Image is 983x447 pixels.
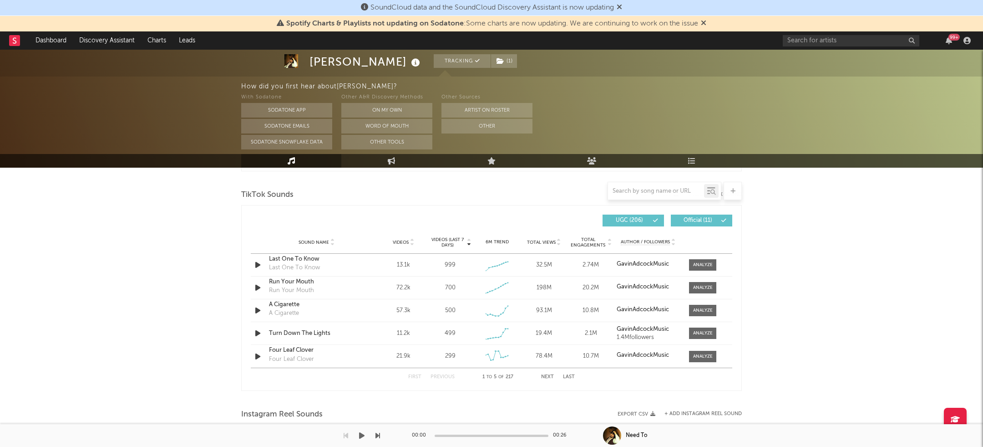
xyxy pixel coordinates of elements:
[269,346,364,355] a: Four Leaf Clover
[172,31,202,50] a: Leads
[241,409,323,420] span: Instagram Reel Sounds
[29,31,73,50] a: Dashboard
[241,81,983,92] div: How did you first hear about [PERSON_NAME] ?
[429,237,466,248] span: Videos (last 7 days)
[269,329,364,338] a: Turn Down The Lights
[269,255,364,264] a: Last One To Know
[382,306,425,315] div: 57.3k
[617,352,680,359] a: GavinAdcockMusic
[286,20,698,27] span: : Some charts are now updating. We are continuing to work on the issue
[341,119,432,134] button: Word Of Mouth
[73,31,141,50] a: Discovery Assistant
[241,119,332,134] button: Sodatone Emails
[382,261,425,270] div: 13.1k
[523,283,565,293] div: 198M
[570,352,612,361] div: 10.7M
[523,261,565,270] div: 32.5M
[523,352,565,361] div: 78.4M
[655,411,742,416] div: + Add Instagram Reel Sound
[664,411,742,416] button: + Add Instagram Reel Sound
[617,326,669,332] strong: GavinAdcockMusic
[570,329,612,338] div: 2.1M
[608,218,650,223] span: UGC ( 206 )
[269,277,364,287] a: Run Your Mouth
[441,103,532,118] button: Artist on Roster
[677,218,719,223] span: Official ( 11 )
[241,92,332,103] div: With Sodatone
[523,329,565,338] div: 19.4M
[563,375,575,380] button: Last
[523,306,565,315] div: 93.1M
[617,284,669,290] strong: GavinAdcockMusic
[618,411,655,417] button: Export CSV
[393,240,409,245] span: Videos
[445,306,456,315] div: 500
[948,34,960,41] div: 99 +
[408,375,421,380] button: First
[269,309,299,318] div: A Cigarette
[570,306,612,315] div: 10.8M
[370,4,614,11] span: SoundCloud data and the SoundCloud Discovery Assistant is now updating
[621,239,670,245] span: Author / Followers
[946,37,952,44] button: 99+
[445,261,456,270] div: 999
[382,329,425,338] div: 11.2k
[241,135,332,149] button: Sodatone Snowflake Data
[473,372,523,383] div: 1 5 217
[445,329,456,338] div: 499
[701,20,706,27] span: Dismiss
[486,375,492,379] span: to
[603,215,664,226] button: UGC(206)
[382,352,425,361] div: 21.9k
[783,35,919,46] input: Search for artists
[617,326,680,333] a: GavinAdcockMusic
[412,430,430,441] div: 00:00
[445,352,456,361] div: 299
[626,432,647,440] div: Need To
[617,352,669,358] strong: GavinAdcockMusic
[570,261,612,270] div: 2.74M
[341,135,432,149] button: Other Tools
[286,20,464,27] span: Spotify Charts & Playlists not updating on Sodatone
[527,240,556,245] span: Total Views
[617,261,680,267] a: GavinAdcockMusic
[617,307,680,313] a: GavinAdcockMusic
[141,31,172,50] a: Charts
[608,188,704,195] input: Search by song name or URL
[491,54,517,68] span: ( 1 )
[431,375,455,380] button: Previous
[570,283,612,293] div: 20.2M
[341,103,432,118] button: On My Own
[269,286,314,295] div: Run Your Mouth
[498,375,504,379] span: of
[382,283,425,293] div: 72.2k
[541,375,554,380] button: Next
[299,240,329,245] span: Sound Name
[476,239,518,246] div: 6M Trend
[434,54,491,68] button: Tracking
[269,300,364,309] a: A Cigarette
[617,284,680,290] a: GavinAdcockMusic
[309,54,422,69] div: [PERSON_NAME]
[671,215,732,226] button: Official(11)
[241,103,332,118] button: Sodatone App
[570,237,607,248] span: Total Engagements
[617,334,680,341] div: 1.4M followers
[553,430,571,441] div: 00:26
[269,263,320,272] div: Last One To Know
[491,54,517,68] button: (1)
[441,92,532,103] div: Other Sources
[269,355,314,364] div: Four Leaf Clover
[445,283,456,293] div: 700
[617,4,622,11] span: Dismiss
[617,307,669,313] strong: GavinAdcockMusic
[441,119,532,134] button: Other
[341,92,432,103] div: Other A&R Discovery Methods
[617,261,669,267] strong: GavinAdcockMusic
